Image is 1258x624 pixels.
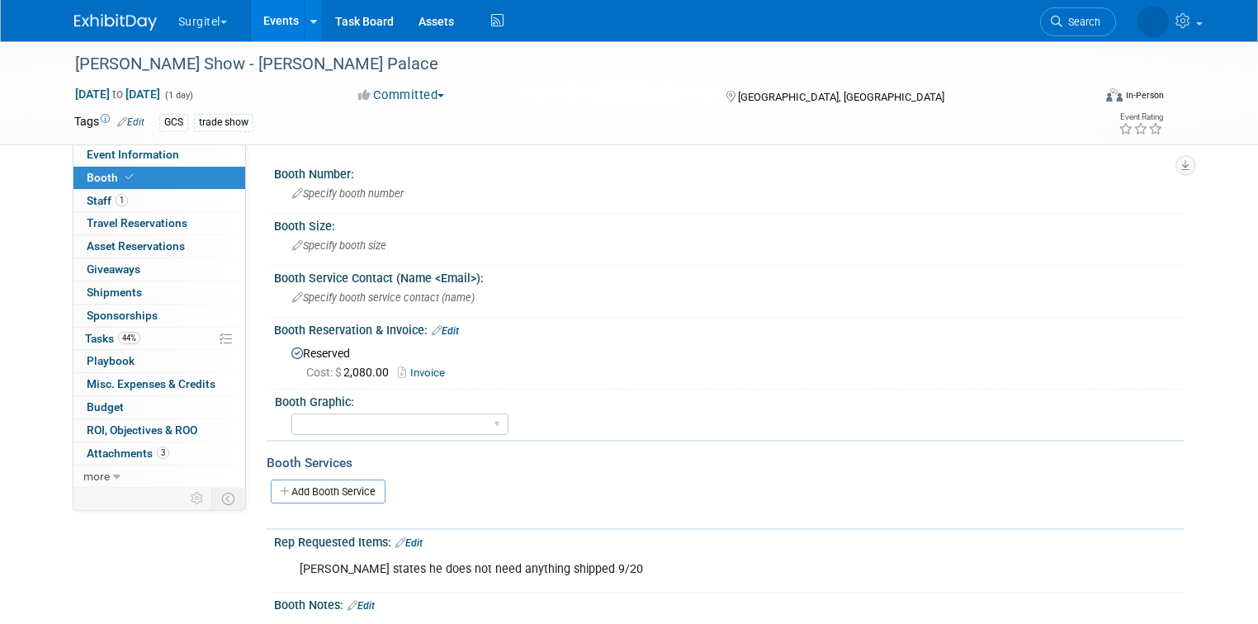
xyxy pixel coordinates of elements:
span: ROI, Objectives & ROO [87,423,197,437]
div: Booth Graphic: [275,390,1177,410]
div: Booth Services [267,454,1185,472]
a: Attachments3 [73,442,245,465]
a: Edit [348,600,375,612]
span: Specify booth number [292,187,404,200]
a: Shipments [73,281,245,304]
span: 2,080.00 [306,366,395,379]
a: Playbook [73,350,245,372]
div: Booth Number: [274,162,1185,182]
img: ExhibitDay [74,14,157,31]
a: Misc. Expenses & Credits [73,373,245,395]
span: [DATE] [DATE] [74,87,161,102]
div: Event Format [1003,86,1164,111]
td: Personalize Event Tab Strip [183,488,212,509]
div: trade show [194,114,253,131]
span: to [110,87,125,101]
div: In-Person [1125,89,1164,102]
td: Toggle Event Tabs [211,488,245,509]
a: Edit [117,116,144,128]
div: Booth Reservation & Invoice: [274,318,1185,339]
span: Staff [87,194,128,207]
a: Travel Reservations [73,212,245,234]
a: Sponsorships [73,305,245,327]
span: 44% [118,332,140,344]
button: Committed [352,87,451,104]
a: more [73,466,245,488]
div: Rep Requested Items: [274,530,1185,551]
div: Event Rating [1118,113,1163,121]
span: Budget [87,400,124,414]
span: Sponsorships [87,309,158,322]
div: Booth Notes: [274,593,1185,614]
span: Booth [87,171,137,184]
img: Neil Lobocki [1137,6,1169,37]
span: Specify booth service contact (name [292,291,475,304]
div: Booth Service Contact (Name <Email>): [274,266,1185,286]
div: [PERSON_NAME] states he does not need anything shipped 9/20 [288,553,1008,586]
img: Format-Inperson.png [1106,88,1123,102]
a: ROI, Objectives & ROO [73,419,245,442]
a: Budget [73,396,245,418]
span: Specify booth size [292,239,386,252]
span: 3 [157,447,169,459]
span: [GEOGRAPHIC_DATA], [GEOGRAPHIC_DATA] [738,91,944,103]
td: Tags [74,113,144,132]
span: more [83,470,110,483]
span: 1 [116,194,128,206]
a: Search [1040,7,1116,36]
span: Tasks [85,332,140,345]
div: Reserved [286,341,1172,381]
span: Event Information [87,148,179,161]
div: Booth Size: [274,214,1185,234]
a: Giveaways [73,258,245,281]
span: Misc. Expenses & Credits [87,377,215,390]
span: Shipments [87,286,142,299]
span: Search [1062,16,1100,28]
span: (1 day) [163,90,193,101]
span: Asset Reservations [87,239,185,253]
a: Tasks44% [73,328,245,350]
span: Playbook [87,354,135,367]
div: GCS [159,114,188,131]
span: Giveaways [87,262,140,276]
a: Staff1 [73,190,245,212]
a: Edit [395,537,423,549]
email: ) [471,291,475,304]
a: Invoice [398,366,453,379]
div: [PERSON_NAME] Show - [PERSON_NAME] Palace [69,50,1071,79]
a: Event Information [73,144,245,166]
a: Add Booth Service [271,480,385,503]
a: Edit [432,325,459,337]
a: Booth [73,167,245,189]
span: Attachments [87,447,169,460]
span: Travel Reservations [87,216,187,229]
a: Asset Reservations [73,235,245,258]
i: Booth reservation complete [125,173,134,182]
span: Cost: $ [306,366,343,379]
